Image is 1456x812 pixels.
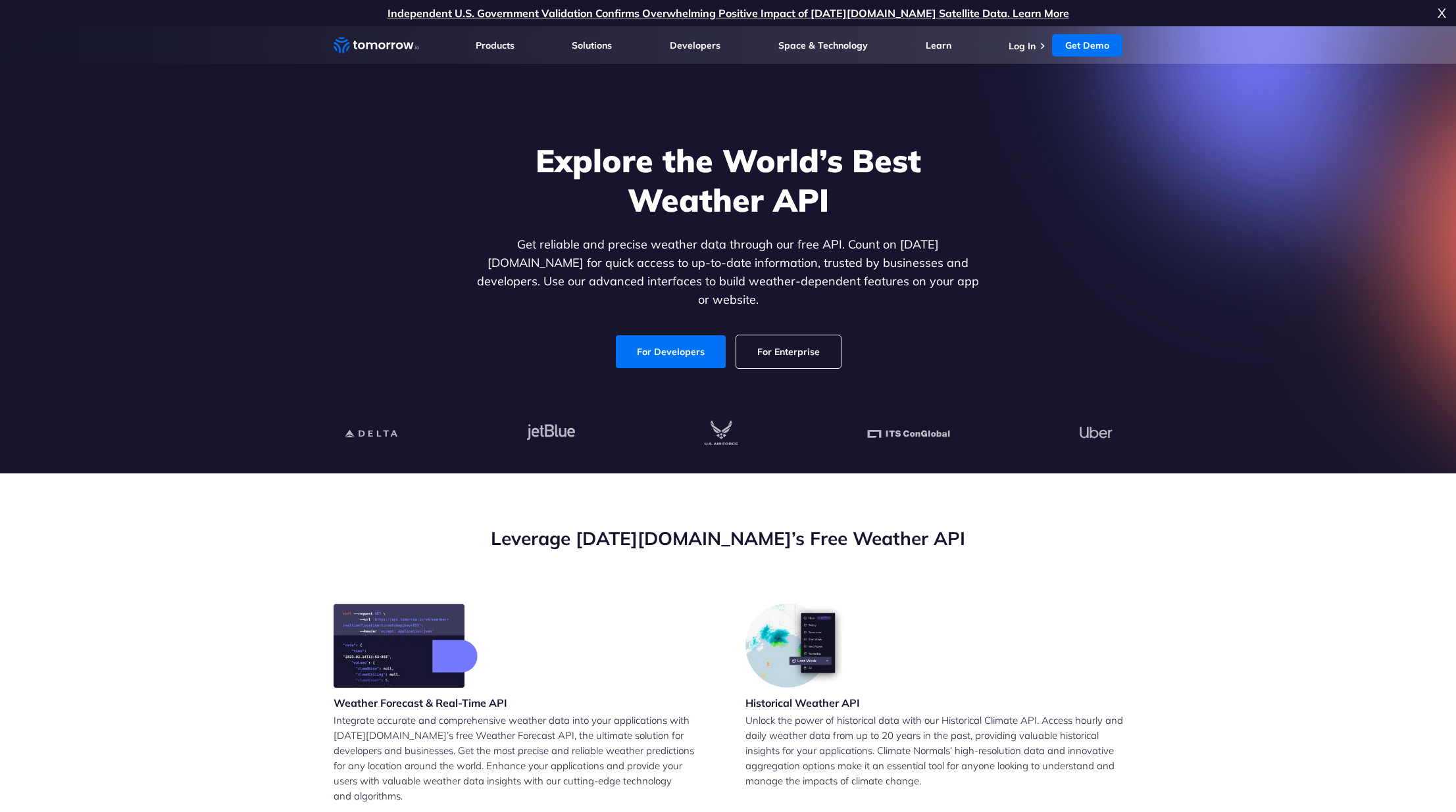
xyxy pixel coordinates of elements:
a: Developers [670,39,720,51]
a: Learn [926,39,951,51]
a: Independent U.S. Government Validation Confirms Overwhelming Positive Impact of [DATE][DOMAIN_NAM... [388,7,1069,20]
a: Get Demo [1052,34,1122,57]
h3: Historical Weather API [745,696,860,710]
p: Unlock the power of historical data with our Historical Climate API. Access hourly and daily weat... [745,713,1123,788]
h2: Leverage [DATE][DOMAIN_NAME]’s Free Weather API [334,526,1123,551]
p: Get reliable and precise weather data through our free API. Count on [DATE][DOMAIN_NAME] for quic... [474,235,982,309]
a: Products [476,39,515,51]
a: Home link [334,36,419,55]
a: Solutions [572,39,612,51]
h1: Explore the World’s Best Weather API [474,141,982,220]
a: Space & Technology [778,39,868,51]
a: For Developers [616,335,726,368]
a: For Enterprise [736,335,841,368]
p: Integrate accurate and comprehensive weather data into your applications with [DATE][DOMAIN_NAME]... [334,713,711,803]
h3: Weather Forecast & Real-Time API [334,696,507,710]
a: Log In [1009,40,1036,52]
